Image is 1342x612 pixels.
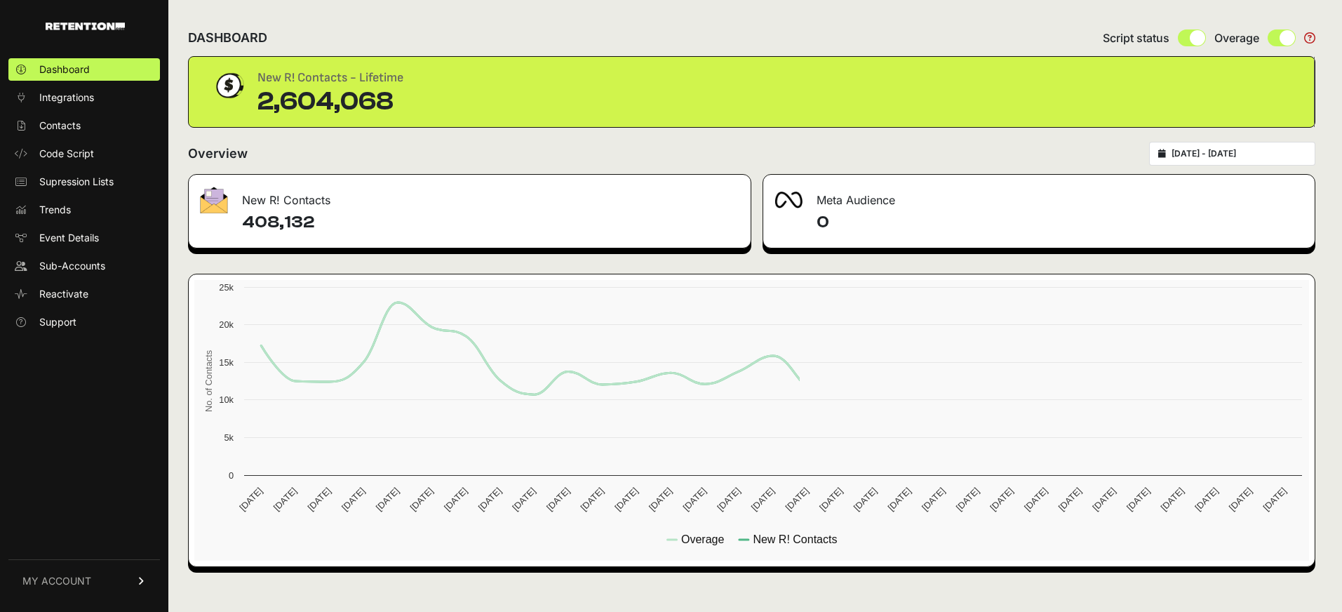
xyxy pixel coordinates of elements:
[763,175,1315,217] div: Meta Audience
[8,311,160,333] a: Support
[408,486,435,513] text: [DATE]
[510,486,537,513] text: [DATE]
[1214,29,1259,46] span: Overage
[39,62,90,76] span: Dashboard
[774,192,803,208] img: fa-meta-2f981b61bb99beabf952f7030308934f19ce035c18b003e963880cc3fabeebb7.png
[8,227,160,249] a: Event Details
[1159,486,1186,513] text: [DATE]
[8,171,160,193] a: Supression Lists
[8,255,160,277] a: Sub-Accounts
[1022,486,1049,513] text: [DATE]
[8,58,160,81] a: Dashboard
[715,486,742,513] text: [DATE]
[749,486,777,513] text: [DATE]
[8,86,160,109] a: Integrations
[39,119,81,133] span: Contacts
[257,88,403,116] div: 2,604,068
[219,282,234,293] text: 25k
[442,486,469,513] text: [DATE]
[579,486,606,513] text: [DATE]
[8,283,160,305] a: Reactivate
[1193,486,1220,513] text: [DATE]
[224,432,234,443] text: 5k
[39,231,99,245] span: Event Details
[817,486,845,513] text: [DATE]
[783,486,810,513] text: [DATE]
[1090,486,1118,513] text: [DATE]
[8,559,160,602] a: MY ACCOUNT
[39,287,88,301] span: Reactivate
[681,486,709,513] text: [DATE]
[544,486,572,513] text: [DATE]
[885,486,913,513] text: [DATE]
[219,394,234,405] text: 10k
[39,175,114,189] span: Supression Lists
[305,486,333,513] text: [DATE]
[1103,29,1169,46] span: Script status
[988,486,1015,513] text: [DATE]
[46,22,125,30] img: Retention.com
[920,486,947,513] text: [DATE]
[39,315,76,329] span: Support
[476,486,504,513] text: [DATE]
[219,357,234,368] text: 15k
[954,486,981,513] text: [DATE]
[39,91,94,105] span: Integrations
[753,533,837,545] text: New R! Contacts
[1125,486,1152,513] text: [DATE]
[271,486,299,513] text: [DATE]
[1261,486,1289,513] text: [DATE]
[237,486,264,513] text: [DATE]
[39,259,105,273] span: Sub-Accounts
[39,147,94,161] span: Code Script
[1227,486,1254,513] text: [DATE]
[189,175,751,217] div: New R! Contacts
[612,486,640,513] text: [DATE]
[188,144,248,164] h2: Overview
[22,574,91,588] span: MY ACCOUNT
[242,211,739,234] h4: 408,132
[211,68,246,103] img: dollar-coin-05c43ed7efb7bc0c12610022525b4bbbb207c7efeef5aecc26f025e68dcafac9.png
[8,114,160,137] a: Contacts
[257,68,403,88] div: New R! Contacts - Lifetime
[852,486,879,513] text: [DATE]
[647,486,674,513] text: [DATE]
[39,203,71,217] span: Trends
[8,199,160,221] a: Trends
[374,486,401,513] text: [DATE]
[229,470,234,481] text: 0
[203,350,214,412] text: No. of Contacts
[1056,486,1084,513] text: [DATE]
[188,28,267,48] h2: DASHBOARD
[817,211,1304,234] h4: 0
[200,187,228,213] img: fa-envelope-19ae18322b30453b285274b1b8af3d052b27d846a4fbe8435d1a52b978f639a2.png
[219,319,234,330] text: 20k
[340,486,367,513] text: [DATE]
[8,142,160,165] a: Code Script
[681,533,724,545] text: Overage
